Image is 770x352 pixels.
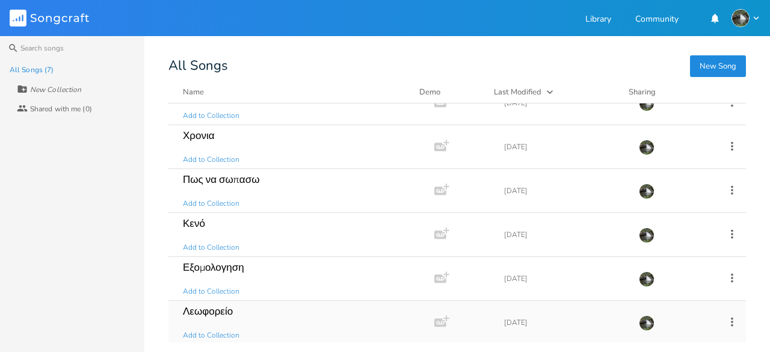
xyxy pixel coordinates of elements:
[419,86,479,98] div: Demo
[183,262,244,273] div: Εξομολογηση
[183,242,239,253] span: Add to Collection
[168,60,746,72] div: All Songs
[30,105,92,113] div: Shared with me (0)
[629,86,701,98] div: Sharing
[504,231,624,238] div: [DATE]
[10,66,54,73] div: All Songs (7)
[183,111,239,121] span: Add to Collection
[504,319,624,326] div: [DATE]
[183,306,233,316] div: Λεωφορείο
[639,96,654,111] img: Themistoklis Christou
[30,86,81,93] div: New Collection
[494,86,614,98] button: Last Modified
[183,199,239,209] span: Add to Collection
[639,227,654,243] img: Themistoklis Christou
[639,271,654,287] img: Themistoklis Christou
[183,86,405,98] button: Name
[183,286,239,297] span: Add to Collection
[635,15,679,25] a: Community
[504,187,624,194] div: [DATE]
[585,15,611,25] a: Library
[639,140,654,155] img: Themistoklis Christou
[504,143,624,150] div: [DATE]
[639,184,654,199] img: Themistoklis Christou
[183,155,239,165] span: Add to Collection
[690,55,746,77] button: New Song
[494,87,541,97] div: Last Modified
[183,174,259,185] div: Πως να σωπασω
[183,131,215,141] div: Χρονια
[504,275,624,282] div: [DATE]
[504,99,624,107] div: [DATE]
[183,218,205,229] div: Κενό
[639,315,654,331] img: Themistoklis Christou
[731,9,750,27] img: Themistoklis Christou
[183,330,239,341] span: Add to Collection
[183,87,204,97] div: Name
